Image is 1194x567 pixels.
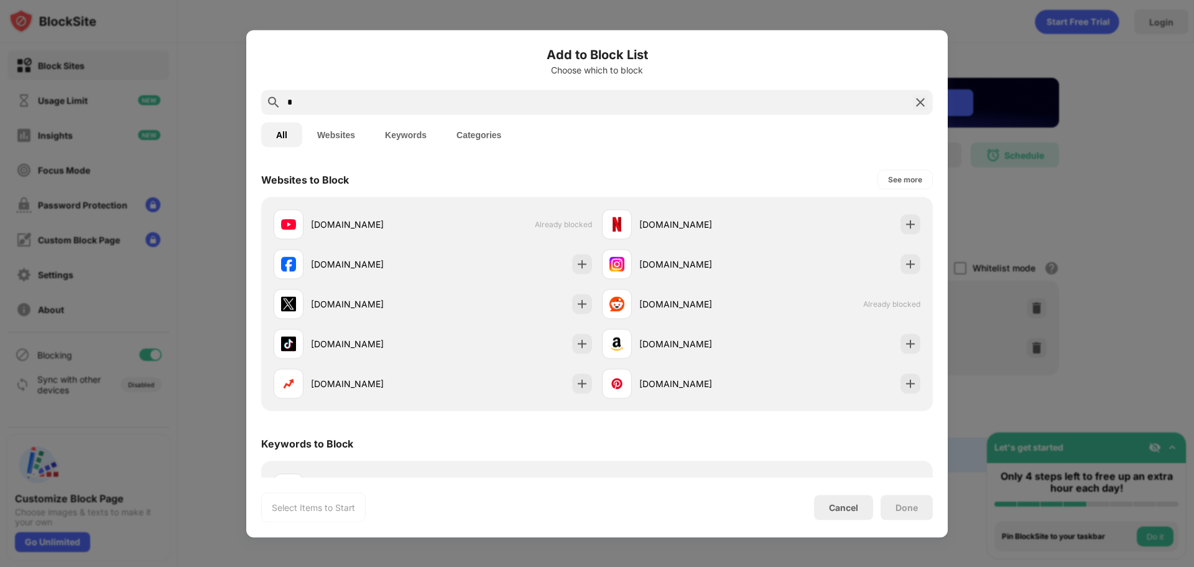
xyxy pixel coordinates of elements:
[311,218,433,231] div: [DOMAIN_NAME]
[609,376,624,391] img: favicons
[888,173,922,185] div: See more
[272,501,355,513] div: Select Items to Start
[913,95,928,110] img: search-close
[609,336,624,351] img: favicons
[639,298,761,311] div: [DOMAIN_NAME]
[442,122,516,147] button: Categories
[311,337,433,350] div: [DOMAIN_NAME]
[639,258,761,271] div: [DOMAIN_NAME]
[261,173,349,185] div: Websites to Block
[535,220,592,229] span: Already blocked
[609,296,624,311] img: favicons
[311,298,433,311] div: [DOMAIN_NAME]
[281,217,296,232] img: favicons
[311,377,433,390] div: [DOMAIN_NAME]
[266,95,281,110] img: search.svg
[609,217,624,232] img: favicons
[281,336,296,351] img: favicons
[639,218,761,231] div: [DOMAIN_NAME]
[311,258,433,271] div: [DOMAIN_NAME]
[261,45,933,63] h6: Add to Block List
[261,437,353,449] div: Keywords to Block
[609,256,624,271] img: favicons
[261,122,302,147] button: All
[895,502,918,512] div: Done
[639,337,761,350] div: [DOMAIN_NAME]
[281,376,296,391] img: favicons
[261,65,933,75] div: Choose which to block
[829,502,858,513] div: Cancel
[281,296,296,311] img: favicons
[370,122,442,147] button: Keywords
[639,377,761,390] div: [DOMAIN_NAME]
[281,256,296,271] img: favicons
[302,122,370,147] button: Websites
[863,299,920,309] span: Already blocked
